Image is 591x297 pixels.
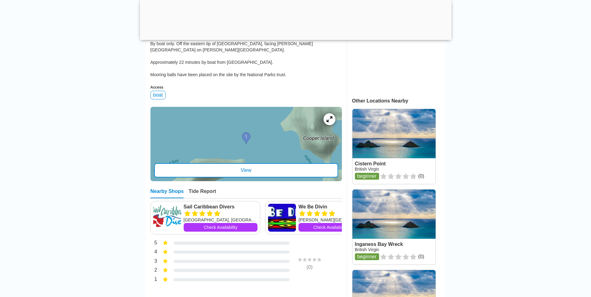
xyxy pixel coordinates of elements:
div: View [154,163,338,177]
div: Tide Report [189,189,216,198]
a: We Be Divin [298,204,362,210]
div: 2 [150,267,157,275]
img: We Be Divin [268,204,296,232]
div: ( 0 ) [286,264,333,270]
img: Sail Caribbean Divers [153,204,181,232]
div: [GEOGRAPHIC_DATA], [GEOGRAPHIC_DATA], null [184,217,258,223]
div: boat [150,91,166,99]
div: 5 [150,239,157,247]
a: Check Availability [184,223,258,232]
div: Other Locations Nearby [352,98,446,104]
div: Access [150,85,342,90]
a: entry mapView [150,107,342,181]
div: 1 [150,276,157,284]
a: Check Availability [298,223,362,232]
iframe: Advertisement [352,10,435,87]
div: 4 [150,248,157,256]
div: 3 [150,258,157,266]
div: [PERSON_NAME][GEOGRAPHIC_DATA], null [298,217,362,223]
div: Nearby Shops [150,189,184,198]
a: Sail Caribbean Divers [184,204,258,210]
